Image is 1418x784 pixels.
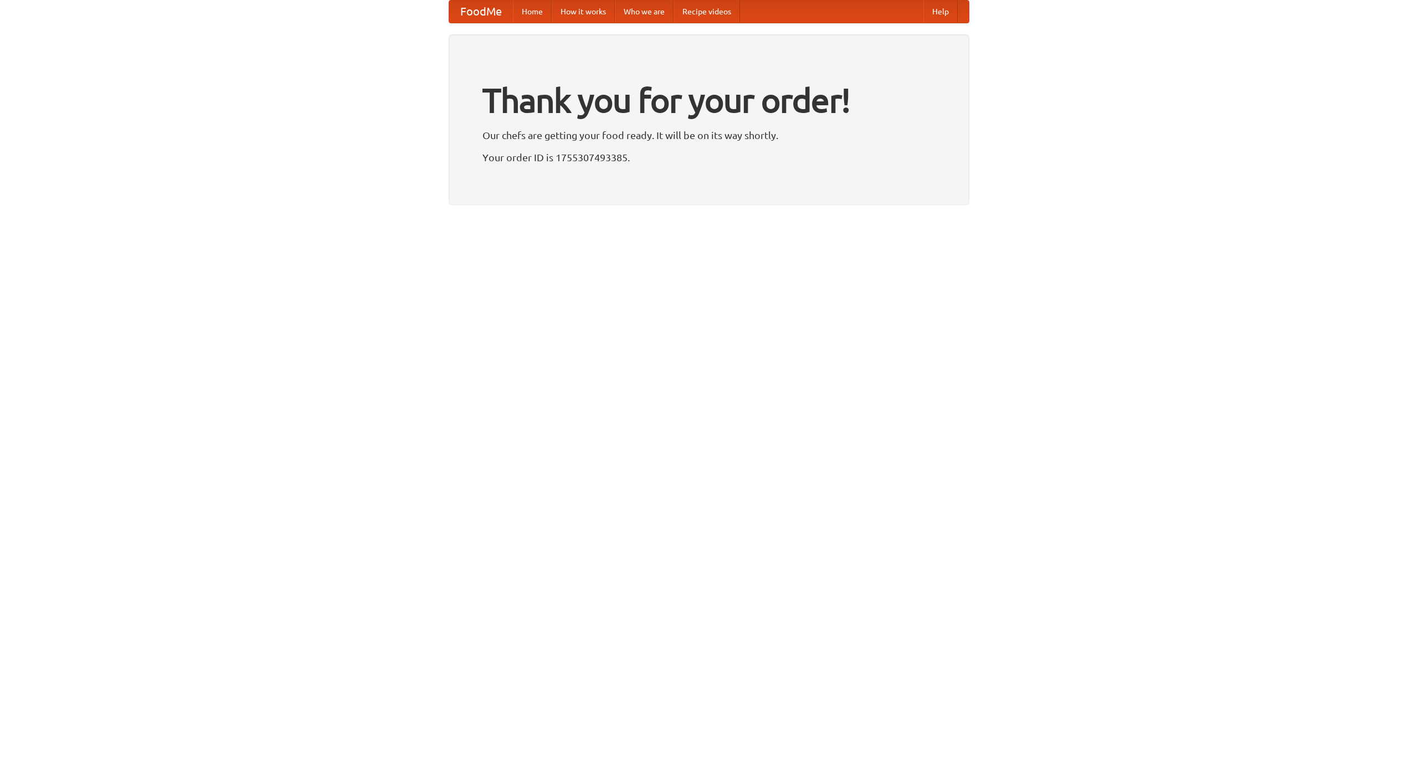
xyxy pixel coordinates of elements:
a: Home [513,1,552,23]
a: Who we are [615,1,674,23]
p: Your order ID is 1755307493385. [482,149,936,166]
a: FoodMe [449,1,513,23]
a: How it works [552,1,615,23]
a: Recipe videos [674,1,740,23]
p: Our chefs are getting your food ready. It will be on its way shortly. [482,127,936,144]
h1: Thank you for your order! [482,74,936,127]
a: Help [923,1,958,23]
